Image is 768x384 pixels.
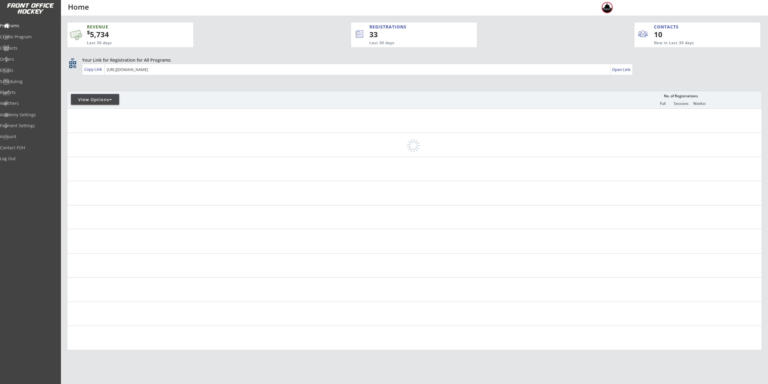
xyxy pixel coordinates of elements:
[654,29,691,40] div: 10
[612,65,631,74] a: Open Link
[369,40,452,46] div: Last 30 days
[654,24,681,30] div: CONTACTS
[690,102,708,106] div: Waitlist
[369,29,457,40] div: 33
[369,24,449,30] div: REGISTRATIONS
[87,29,174,40] div: 5,734
[87,29,90,36] sup: $
[672,102,690,106] div: Sessions
[84,66,103,72] div: Copy Link
[612,67,631,72] div: Open Link
[82,57,743,63] div: Your Link for Registration for All Programs:
[662,94,699,98] div: No. of Registrations
[69,57,76,61] div: qr
[87,40,164,46] div: Last 30 days
[68,60,77,69] button: qr_code
[87,24,164,30] div: REVENUE
[654,102,672,106] div: Full
[654,40,732,46] div: New in Last 30 days
[71,97,119,103] div: View Options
